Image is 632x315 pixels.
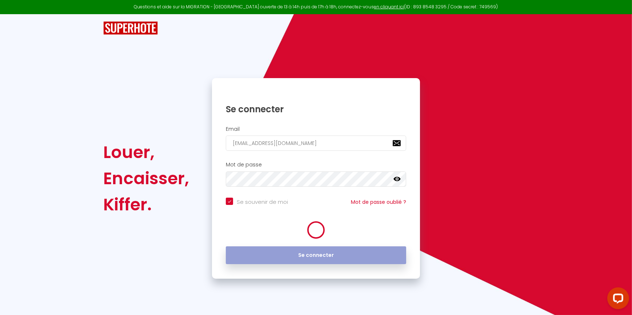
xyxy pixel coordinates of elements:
[226,162,406,168] h2: Mot de passe
[103,191,189,218] div: Kiffer.
[103,139,189,165] div: Louer,
[351,198,406,206] a: Mot de passe oublié ?
[601,284,632,315] iframe: LiveChat chat widget
[226,104,406,115] h1: Se connecter
[103,165,189,191] div: Encaisser,
[226,246,406,264] button: Se connecter
[226,126,406,132] h2: Email
[103,21,158,35] img: SuperHote logo
[374,4,404,10] a: en cliquant ici
[226,136,406,151] input: Ton Email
